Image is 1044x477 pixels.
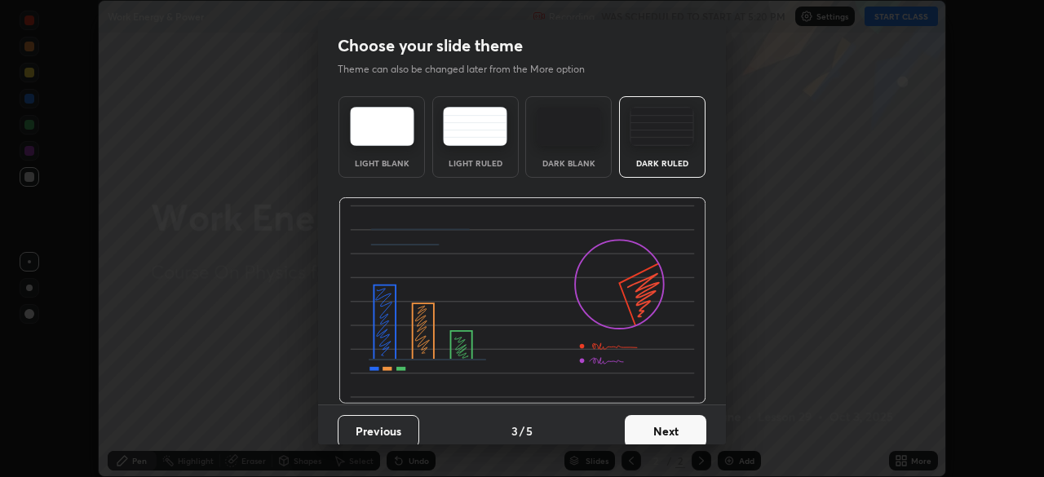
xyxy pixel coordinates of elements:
[349,159,414,167] div: Light Blank
[350,107,414,146] img: lightTheme.e5ed3b09.svg
[338,62,602,77] p: Theme can also be changed later from the More option
[443,159,508,167] div: Light Ruled
[536,159,601,167] div: Dark Blank
[630,159,695,167] div: Dark Ruled
[338,35,523,56] h2: Choose your slide theme
[338,197,706,404] img: darkRuledThemeBanner.864f114c.svg
[630,107,694,146] img: darkRuledTheme.de295e13.svg
[526,422,533,439] h4: 5
[625,415,706,448] button: Next
[537,107,601,146] img: darkTheme.f0cc69e5.svg
[511,422,518,439] h4: 3
[338,415,419,448] button: Previous
[443,107,507,146] img: lightRuledTheme.5fabf969.svg
[520,422,524,439] h4: /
